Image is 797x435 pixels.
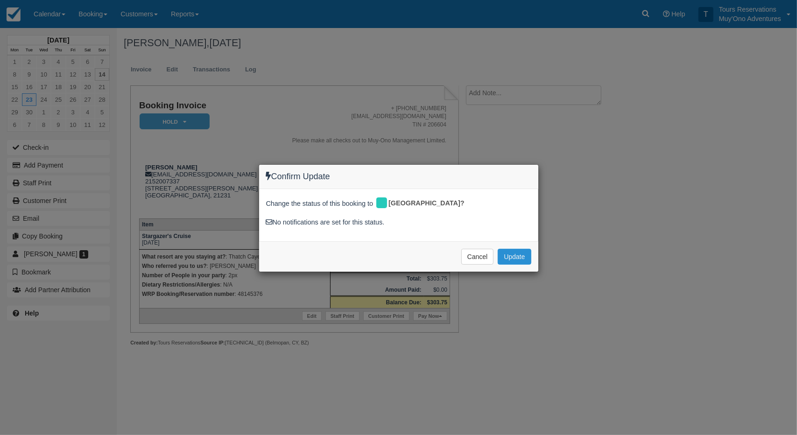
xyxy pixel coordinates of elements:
button: Cancel [461,249,494,265]
div: No notifications are set for this status. [266,217,531,227]
div: [GEOGRAPHIC_DATA]? [375,196,471,211]
span: Change the status of this booking to [266,199,374,211]
h4: Confirm Update [266,172,531,182]
button: Update [498,249,531,265]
